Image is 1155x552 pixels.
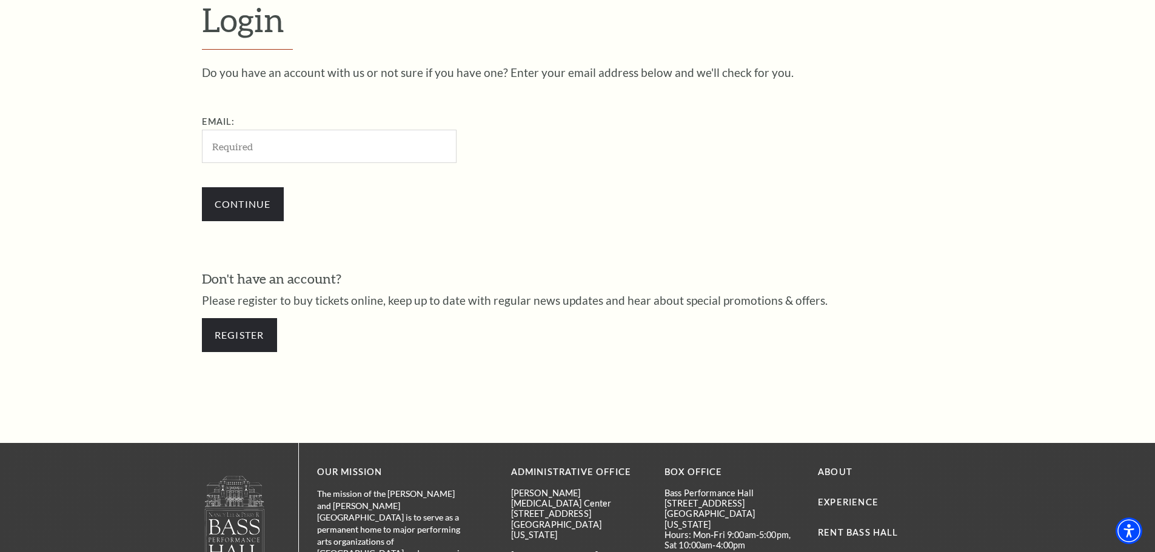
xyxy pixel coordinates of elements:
p: Please register to buy tickets online, keep up to date with regular news updates and hear about s... [202,294,954,306]
p: BOX OFFICE [665,465,800,480]
a: Experience [818,497,879,507]
h3: Don't have an account? [202,270,954,288]
p: [PERSON_NAME][MEDICAL_DATA] Center [511,488,646,509]
a: About [818,467,852,477]
p: Administrative Office [511,465,646,480]
input: Submit button [202,187,284,221]
p: Hours: Mon-Fri 9:00am-5:00pm, Sat 10:00am-4:00pm [665,530,800,551]
p: Bass Performance Hall [665,488,800,498]
div: Accessibility Menu [1116,517,1142,544]
p: [STREET_ADDRESS] [511,508,646,519]
label: Email: [202,116,235,127]
p: Do you have an account with us or not sure if you have one? Enter your email address below and we... [202,67,954,78]
input: Required [202,130,457,163]
p: [STREET_ADDRESS] [665,498,800,508]
a: Register [202,318,277,352]
a: Rent Bass Hall [818,527,898,537]
p: [GEOGRAPHIC_DATA][US_STATE] [511,519,646,540]
p: OUR MISSION [317,465,469,480]
p: [GEOGRAPHIC_DATA][US_STATE] [665,508,800,530]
